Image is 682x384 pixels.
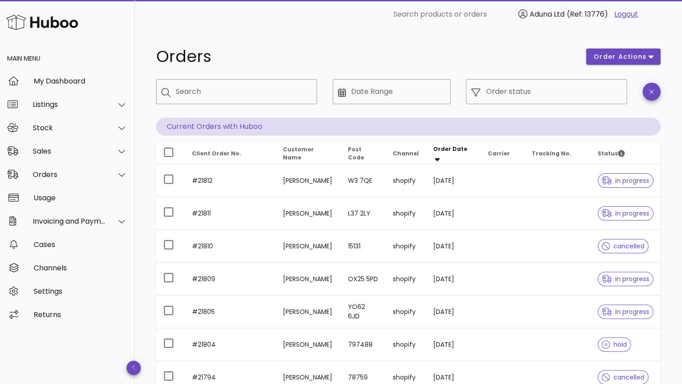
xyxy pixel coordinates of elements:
div: Channels [34,264,127,272]
td: [DATE] [426,164,481,197]
div: Invoicing and Payments [33,217,106,225]
span: Channel [393,150,419,157]
span: Client Order No. [192,150,241,157]
td: YO62 6JD [341,296,386,328]
td: shopify [386,296,426,328]
td: #21812 [185,164,276,197]
span: in progress [602,210,649,216]
th: Channel [386,143,426,164]
span: in progress [602,276,649,282]
div: Orders [33,170,106,179]
span: order actions [593,52,647,62]
span: cancelled [602,243,644,249]
td: shopify [386,263,426,296]
td: shopify [386,328,426,361]
td: [PERSON_NAME] [276,197,341,230]
span: in progress [602,309,649,315]
td: OX25 5PD [341,263,386,296]
td: #21810 [185,230,276,263]
td: #21809 [185,263,276,296]
th: Post Code [341,143,386,164]
td: [PERSON_NAME] [276,230,341,263]
td: [PERSON_NAME] [276,328,341,361]
th: Tracking No. [525,143,591,164]
span: Aduna Ltd [530,9,565,19]
td: [DATE] [426,197,481,230]
h1: Orders [156,49,575,65]
span: (Ref: 13776) [567,9,608,19]
button: order actions [586,49,660,65]
td: [PERSON_NAME] [276,164,341,197]
span: Order Date [433,145,467,153]
span: Carrier [488,150,510,157]
div: Listings [33,100,106,109]
span: hold [602,341,627,348]
th: Carrier [481,143,525,164]
span: Customer Name [283,146,314,161]
td: #21805 [185,296,276,328]
div: Cases [34,240,127,249]
div: Sales [33,147,106,155]
td: [PERSON_NAME] [276,263,341,296]
td: 797488 [341,328,386,361]
td: [DATE] [426,263,481,296]
th: Order Date: Sorted descending. Activate to remove sorting. [426,143,481,164]
td: 15131 [341,230,386,263]
td: [PERSON_NAME] [276,296,341,328]
span: cancelled [602,374,644,380]
td: L37 2LY [341,197,386,230]
img: Huboo Logo [6,13,78,32]
td: #21804 [185,328,276,361]
td: [DATE] [426,328,481,361]
span: Status [598,150,625,157]
div: Settings [34,287,127,296]
div: Returns [34,310,127,319]
th: Client Order No. [185,143,276,164]
td: shopify [386,230,426,263]
div: Stock [33,124,106,132]
td: [DATE] [426,296,481,328]
td: #21811 [185,197,276,230]
td: shopify [386,197,426,230]
td: shopify [386,164,426,197]
div: Usage [34,194,127,202]
p: Current Orders with Huboo [156,118,660,136]
span: in progress [602,177,649,184]
th: Customer Name [276,143,341,164]
a: Logout [614,9,638,20]
th: Status [591,143,660,164]
td: [DATE] [426,230,481,263]
span: Tracking No. [532,150,571,157]
td: W3 7QE [341,164,386,197]
div: My Dashboard [34,77,127,85]
span: Post Code [348,146,364,161]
